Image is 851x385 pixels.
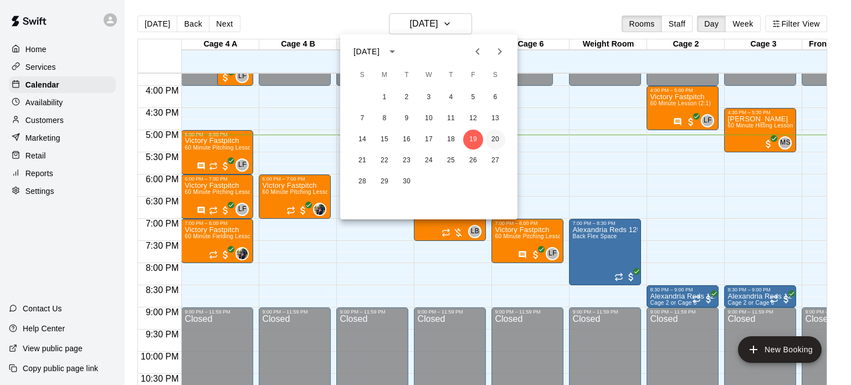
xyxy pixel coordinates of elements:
button: Next month [489,40,511,63]
button: 9 [397,109,417,129]
button: 23 [397,151,417,171]
button: 14 [352,130,372,150]
button: 30 [397,172,417,192]
button: 11 [441,109,461,129]
button: 2 [397,88,417,107]
button: 5 [463,88,483,107]
button: 25 [441,151,461,171]
button: 20 [485,130,505,150]
div: [DATE] [353,46,380,58]
span: Wednesday [419,64,439,86]
span: Sunday [352,64,372,86]
button: 21 [352,151,372,171]
button: 8 [375,109,394,129]
button: 1 [375,88,394,107]
button: 24 [419,151,439,171]
button: 22 [375,151,394,171]
span: Thursday [441,64,461,86]
button: 26 [463,151,483,171]
span: Monday [375,64,394,86]
button: 16 [397,130,417,150]
button: 19 [463,130,483,150]
button: 6 [485,88,505,107]
button: 3 [419,88,439,107]
span: Friday [463,64,483,86]
span: Tuesday [397,64,417,86]
button: 10 [419,109,439,129]
button: Previous month [466,40,489,63]
button: 29 [375,172,394,192]
button: 15 [375,130,394,150]
button: 4 [441,88,461,107]
span: Saturday [485,64,505,86]
button: 27 [485,151,505,171]
button: 12 [463,109,483,129]
button: 7 [352,109,372,129]
button: 28 [352,172,372,192]
button: calendar view is open, switch to year view [383,42,402,61]
button: 13 [485,109,505,129]
button: 17 [419,130,439,150]
button: 18 [441,130,461,150]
